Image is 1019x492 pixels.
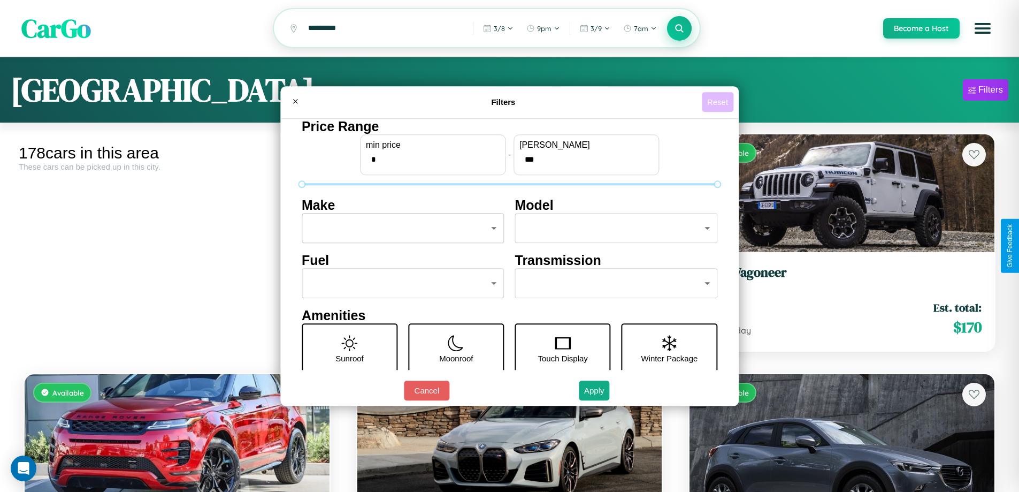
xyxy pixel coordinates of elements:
h3: Jeep Wagoneer [702,265,982,281]
button: Apply [579,381,610,400]
span: $ 170 [953,316,982,338]
span: Est. total: [933,300,982,315]
button: 9pm [521,20,565,37]
button: Open menu [968,13,998,43]
h4: Fuel [302,253,504,268]
div: Open Intercom Messenger [11,456,36,481]
h4: Filters [305,97,702,107]
button: 7am [618,20,662,37]
div: These cars can be picked up in this city. [19,162,335,171]
button: Cancel [404,381,449,400]
button: 3/8 [478,20,519,37]
div: Filters [978,85,1003,95]
h4: Price Range [302,119,717,134]
span: / day [729,325,751,336]
span: CarGo [21,11,91,46]
span: 3 / 8 [494,24,505,33]
h1: [GEOGRAPHIC_DATA] [11,68,315,112]
span: Available [52,388,84,397]
button: Reset [702,92,733,112]
button: 3/9 [574,20,616,37]
h4: Model [515,198,718,213]
div: 178 cars in this area [19,144,335,162]
button: Become a Host [883,18,960,39]
span: 9pm [537,24,551,33]
span: 3 / 9 [591,24,602,33]
p: Winter Package [641,351,698,366]
p: Sunroof [335,351,364,366]
button: Filters [963,79,1008,101]
a: Jeep Wagoneer2024 [702,265,982,291]
p: - [508,147,511,162]
h4: Transmission [515,253,718,268]
h4: Make [302,198,504,213]
p: Touch Display [538,351,587,366]
label: [PERSON_NAME] [519,140,653,150]
p: Moonroof [439,351,473,366]
label: min price [366,140,500,150]
h4: Amenities [302,308,717,323]
span: 7am [634,24,648,33]
div: Give Feedback [1006,224,1014,268]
